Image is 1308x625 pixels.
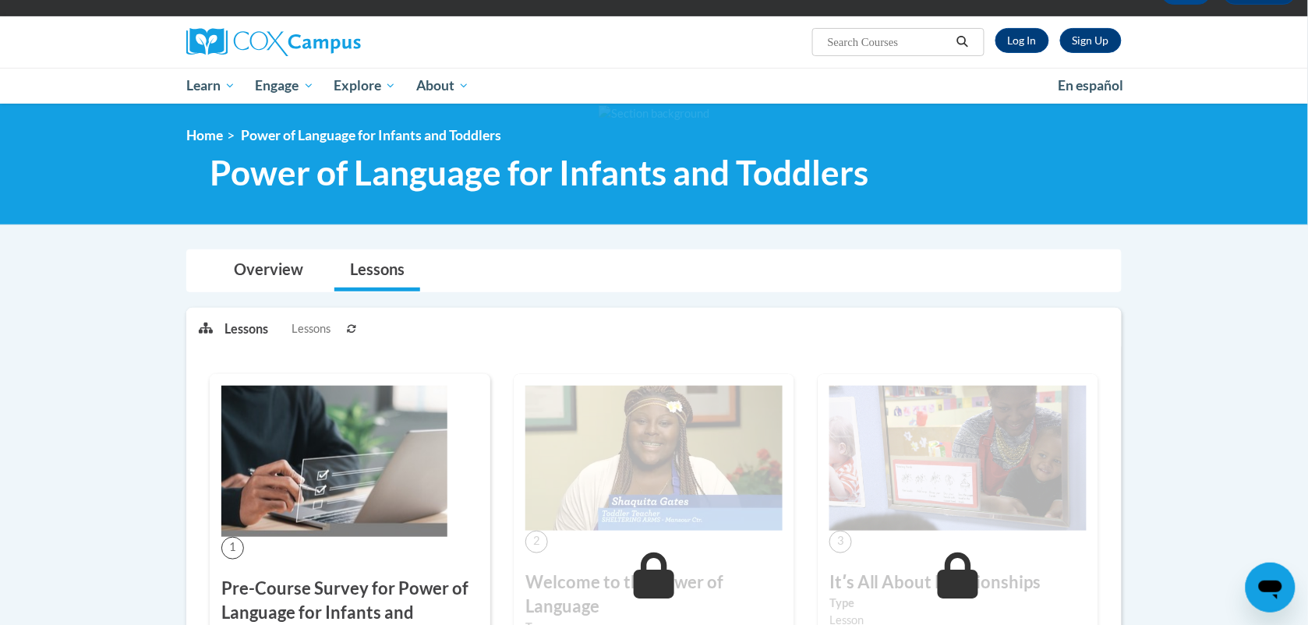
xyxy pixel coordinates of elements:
a: Engage [246,68,324,104]
a: Home [186,127,223,143]
a: Explore [323,68,406,104]
a: Cox Campus [186,28,483,56]
span: Explore [334,76,396,95]
span: About [416,76,469,95]
span: Engage [256,76,314,95]
a: Lessons [334,250,420,291]
span: Power of Language for Infants and Toddlers [210,152,868,193]
a: Overview [218,250,319,291]
h3: Welcome to the Power of Language [525,570,783,619]
img: Course Image [221,386,447,537]
span: 1 [221,537,244,560]
span: 3 [829,531,852,553]
span: En español [1058,77,1123,94]
a: En español [1048,69,1133,102]
div: Main menu [163,68,1145,104]
span: Lessons [292,320,331,337]
h3: Itʹs All About Relationships [829,570,1087,595]
span: 2 [525,531,548,553]
label: Type [829,595,1087,612]
a: About [406,68,479,104]
iframe: Button to launch messaging window [1246,563,1296,613]
p: Lessons [224,320,268,337]
a: Log In [995,28,1049,53]
span: Power of Language for Infants and Toddlers [241,127,501,143]
a: Register [1060,28,1122,53]
img: Section background [599,105,709,122]
img: Course Image [525,386,783,531]
button: Search [951,33,974,51]
a: Learn [176,68,246,104]
img: Course Image [829,386,1087,531]
img: Cox Campus [186,28,361,56]
input: Search Courses [826,33,951,51]
span: Learn [186,76,235,95]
